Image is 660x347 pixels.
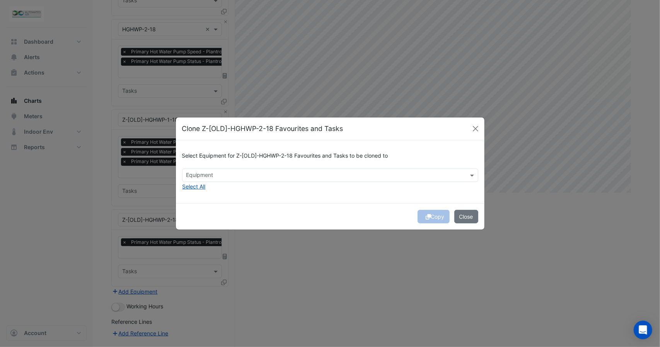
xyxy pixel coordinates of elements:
[185,171,213,181] div: Equipment
[454,210,478,223] button: Close
[634,321,652,339] div: Open Intercom Messenger
[182,153,478,159] h6: Select Equipment for Z-[OLD]-HGHWP-2-18 Favourites and Tasks to be cloned to
[470,123,481,134] button: Close
[182,182,206,191] button: Select All
[182,124,343,134] h5: Clone Z-[OLD]-HGHWP-2-18 Favourites and Tasks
